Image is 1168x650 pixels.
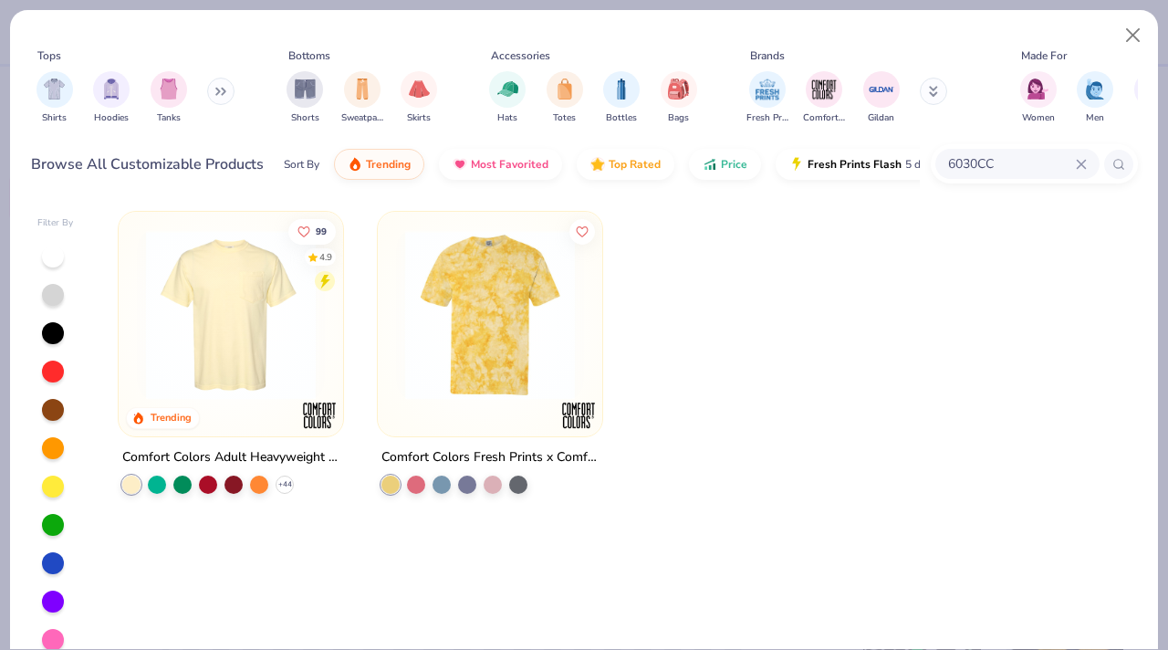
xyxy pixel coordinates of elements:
span: Top Rated [609,157,661,172]
img: Hoodies Image [101,79,121,100]
button: filter button [401,71,437,125]
div: filter for Bags [661,71,697,125]
span: Tanks [157,111,181,125]
button: Price [689,149,761,180]
img: 8db55c1e-d9ac-47d8-b263-d29a43025aae [396,230,584,400]
div: Bottoms [288,47,330,64]
div: filter for Shirts [36,71,73,125]
div: Made For [1021,47,1067,64]
img: Totes Image [555,79,575,100]
div: filter for Men [1077,71,1113,125]
button: filter button [93,71,130,125]
span: Comfort Colors [803,111,845,125]
button: filter button [746,71,788,125]
div: Filter By [37,216,74,230]
button: Top Rated [577,149,674,180]
img: Bags Image [668,79,688,100]
span: 99 [317,226,328,236]
div: filter for Fresh Prints [746,71,788,125]
div: filter for Bottles [603,71,640,125]
button: filter button [151,71,187,125]
img: Men Image [1085,79,1105,100]
div: 4.9 [320,250,333,264]
span: Skirts [407,111,431,125]
div: filter for Women [1020,71,1057,125]
div: Sort By [284,156,319,173]
span: Totes [553,111,576,125]
button: filter button [489,71,526,125]
img: Shirts Image [44,79,65,100]
button: Trending [334,149,424,180]
img: most_fav.gif [453,157,467,172]
img: Shorts Image [295,79,316,100]
span: Price [721,157,747,172]
div: Comfort Colors Fresh Prints x Comfort Colors Pocket Tee [381,446,599,469]
span: Hoodies [94,111,129,125]
button: filter button [863,71,900,125]
button: Fresh Prints Flash5 day delivery [776,149,986,180]
img: Tanks Image [159,79,179,100]
span: Trending [366,157,411,172]
div: filter for Shorts [287,71,323,125]
img: trending.gif [348,157,362,172]
button: Like [289,218,337,244]
span: Bags [668,111,689,125]
img: 284e3bdb-833f-4f21-a3b0-720291adcbd9 [137,230,325,400]
button: filter button [661,71,697,125]
span: + 44 [278,479,292,490]
button: filter button [341,71,383,125]
button: filter button [287,71,323,125]
img: e3c44792-1dfb-48f3-8bd8-50921e474e7a [584,230,772,400]
img: Gildan Image [868,76,895,103]
img: Fresh Prints Image [754,76,781,103]
span: Men [1086,111,1104,125]
div: Brands [750,47,785,64]
img: Skirts Image [409,79,430,100]
span: Most Favorited [471,157,548,172]
img: Comfort Colors logo [301,397,338,434]
button: Most Favorited [439,149,562,180]
div: filter for Hoodies [93,71,130,125]
span: Sweatpants [341,111,383,125]
button: filter button [547,71,583,125]
img: Comfort Colors Image [810,76,838,103]
img: flash.gif [789,157,804,172]
span: Hats [497,111,517,125]
div: Comfort Colors Adult Heavyweight RS Pocket T-Shirt [122,446,339,469]
button: Close [1116,18,1151,53]
div: Accessories [491,47,550,64]
div: filter for Hats [489,71,526,125]
input: Try "T-Shirt" [946,153,1076,174]
div: Browse All Customizable Products [31,153,264,175]
span: Shirts [42,111,67,125]
button: filter button [1077,71,1113,125]
span: 5 day delivery [905,154,973,175]
img: Sweatpants Image [352,79,372,100]
div: filter for Comfort Colors [803,71,845,125]
span: Women [1022,111,1055,125]
div: filter for Gildan [863,71,900,125]
button: filter button [603,71,640,125]
button: filter button [803,71,845,125]
div: filter for Totes [547,71,583,125]
img: Hats Image [497,79,518,100]
button: Like [569,218,595,244]
div: filter for Skirts [401,71,437,125]
span: Gildan [868,111,894,125]
img: TopRated.gif [590,157,605,172]
span: Fresh Prints [746,111,788,125]
img: Bottles Image [611,79,631,100]
span: Shorts [291,111,319,125]
button: filter button [1020,71,1057,125]
span: Fresh Prints Flash [808,157,902,172]
span: Bottles [606,111,637,125]
div: filter for Sweatpants [341,71,383,125]
button: filter button [36,71,73,125]
div: filter for Tanks [151,71,187,125]
img: Women Image [1027,79,1048,100]
img: Comfort Colors logo [560,397,597,434]
div: Tops [37,47,61,64]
